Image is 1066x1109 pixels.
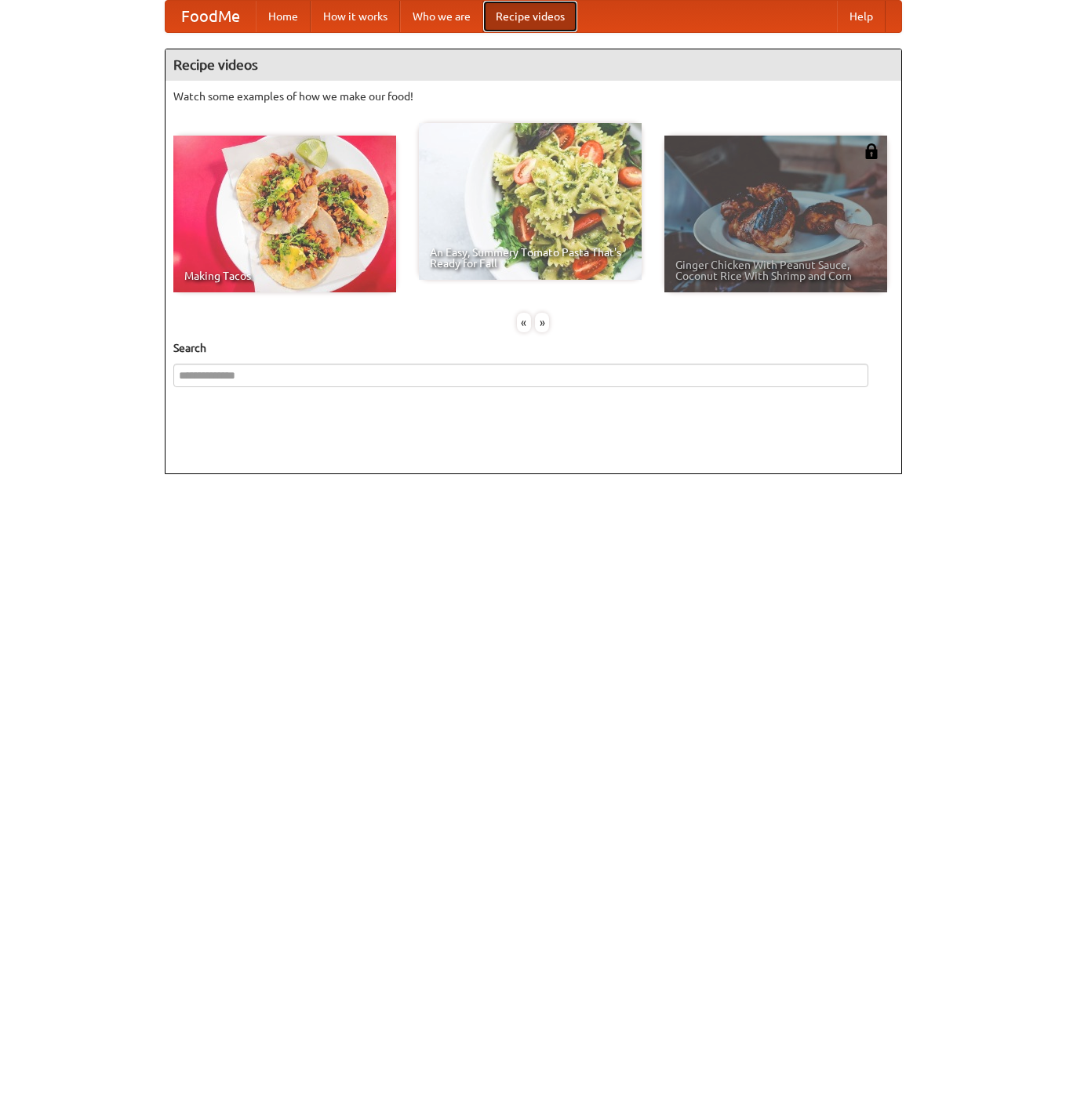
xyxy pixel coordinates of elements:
div: « [517,313,531,332]
div: » [535,313,549,332]
p: Watch some examples of how we make our food! [173,89,893,104]
a: FoodMe [166,1,256,32]
a: How it works [311,1,400,32]
h4: Recipe videos [166,49,901,81]
a: Who we are [400,1,483,32]
a: Recipe videos [483,1,577,32]
a: An Easy, Summery Tomato Pasta That's Ready for Fall [419,123,642,280]
a: Help [837,1,886,32]
a: Home [256,1,311,32]
h5: Search [173,340,893,356]
span: An Easy, Summery Tomato Pasta That's Ready for Fall [430,247,631,269]
a: Making Tacos [173,136,396,292]
span: Making Tacos [184,270,385,281]
img: 483408.png [864,143,879,159]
